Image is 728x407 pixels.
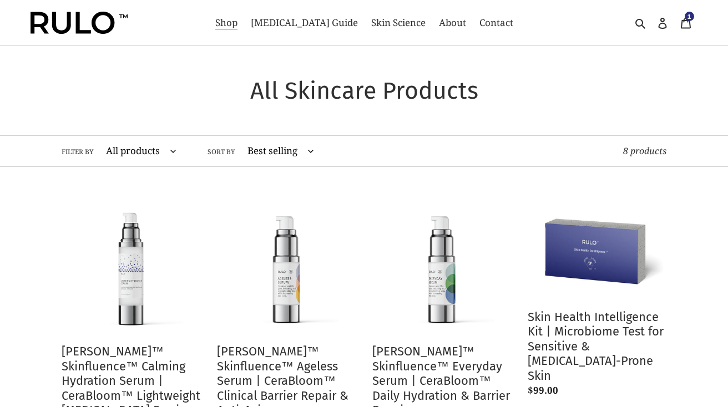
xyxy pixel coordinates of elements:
[62,147,94,157] label: Filter by
[208,147,235,157] label: Sort by
[31,12,128,34] img: Rulo™ Skin
[366,14,431,32] a: Skin Science
[474,14,519,32] a: Contact
[215,16,237,29] span: Shop
[439,16,466,29] span: About
[674,10,697,35] a: 1
[433,14,472,32] a: About
[245,14,363,32] a: [MEDICAL_DATA] Guide
[479,16,513,29] span: Contact
[623,145,666,157] span: 8 products
[371,16,426,29] span: Skin Science
[687,13,691,20] span: 1
[251,16,358,29] span: [MEDICAL_DATA] Guide
[210,14,243,32] a: Shop
[62,77,666,105] h1: All Skincare Products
